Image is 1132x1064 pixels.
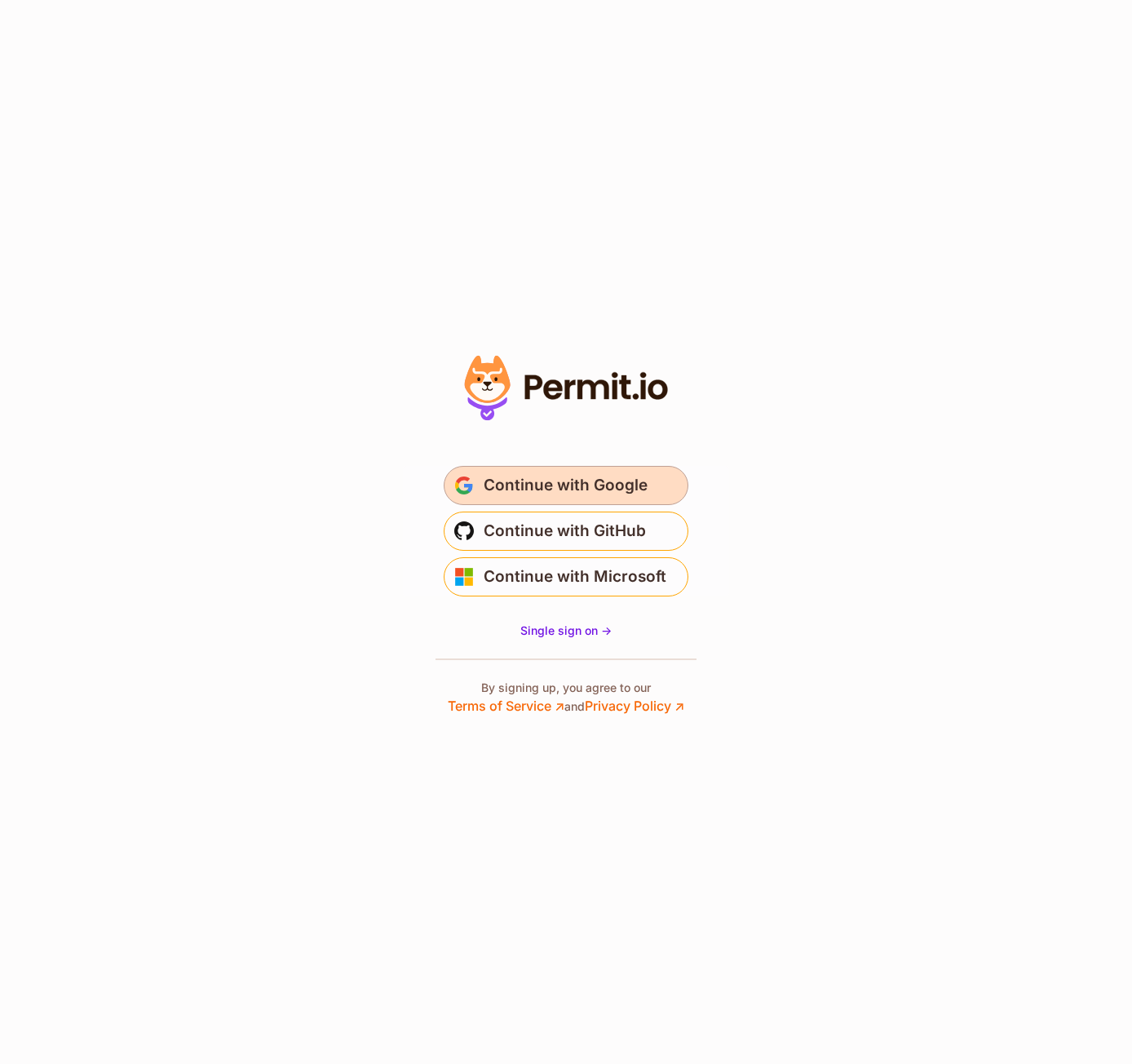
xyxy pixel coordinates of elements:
button: Continue with GitHub [444,512,688,551]
button: Continue with Google [444,466,688,505]
p: By signing up, you agree to our and [448,680,684,716]
a: Terms of Service ↗ [448,698,564,714]
span: Continue with GitHub [484,518,646,544]
a: Privacy Policy ↗ [585,698,684,714]
button: Continue with Microsoft [444,557,688,596]
a: Single sign on -> [520,623,612,639]
span: Continue with Google [484,472,648,499]
span: Continue with Microsoft [484,564,666,590]
span: Single sign on -> [520,623,612,637]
